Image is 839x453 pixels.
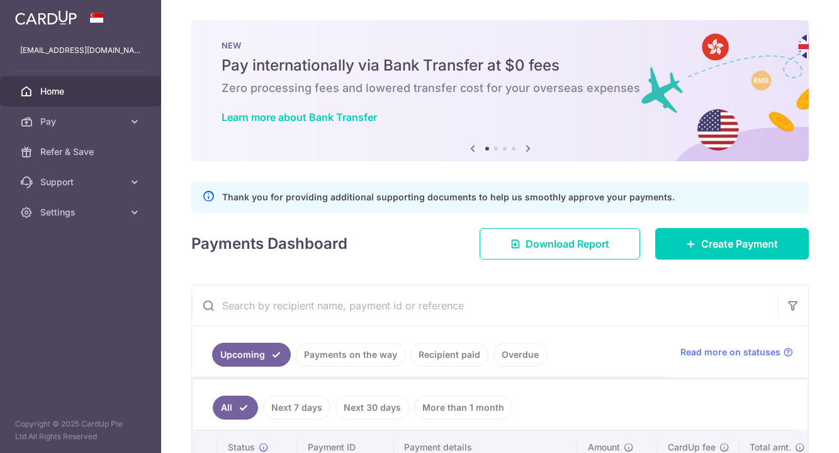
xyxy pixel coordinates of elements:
span: Home [40,85,123,98]
span: Support [40,176,123,188]
a: Download Report [480,228,640,260]
a: More than 1 month [414,396,512,420]
input: Search by recipient name, payment id or reference [192,285,778,326]
h4: Payments Dashboard [191,232,347,255]
iframe: Opens a widget where you can find more information [758,415,826,447]
a: All [213,396,258,420]
span: Create Payment [701,236,778,251]
span: Refer & Save [40,146,123,158]
span: Pay [40,115,123,128]
a: Read more on statuses [680,346,793,358]
a: Payments on the way [296,343,405,367]
p: NEW [222,40,779,50]
p: Thank you for providing additional supporting documents to help us smoothly approve your payments. [222,190,675,205]
a: Upcoming [212,343,291,367]
a: Overdue [493,343,547,367]
span: Download Report [526,236,609,251]
h6: Zero processing fees and lowered transfer cost for your overseas expenses [222,81,779,96]
a: Learn more about Bank Transfer [222,111,377,123]
a: Recipient paid [410,343,488,367]
a: Next 7 days [263,396,330,420]
span: Settings [40,206,123,219]
p: [EMAIL_ADDRESS][DOMAIN_NAME] [20,44,141,57]
a: Next 30 days [335,396,409,420]
a: Create Payment [655,228,809,260]
img: CardUp [15,10,77,25]
span: Read more on statuses [680,346,780,358]
img: Bank transfer banner [191,20,809,161]
h5: Pay internationally via Bank Transfer at $0 fees [222,55,779,76]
